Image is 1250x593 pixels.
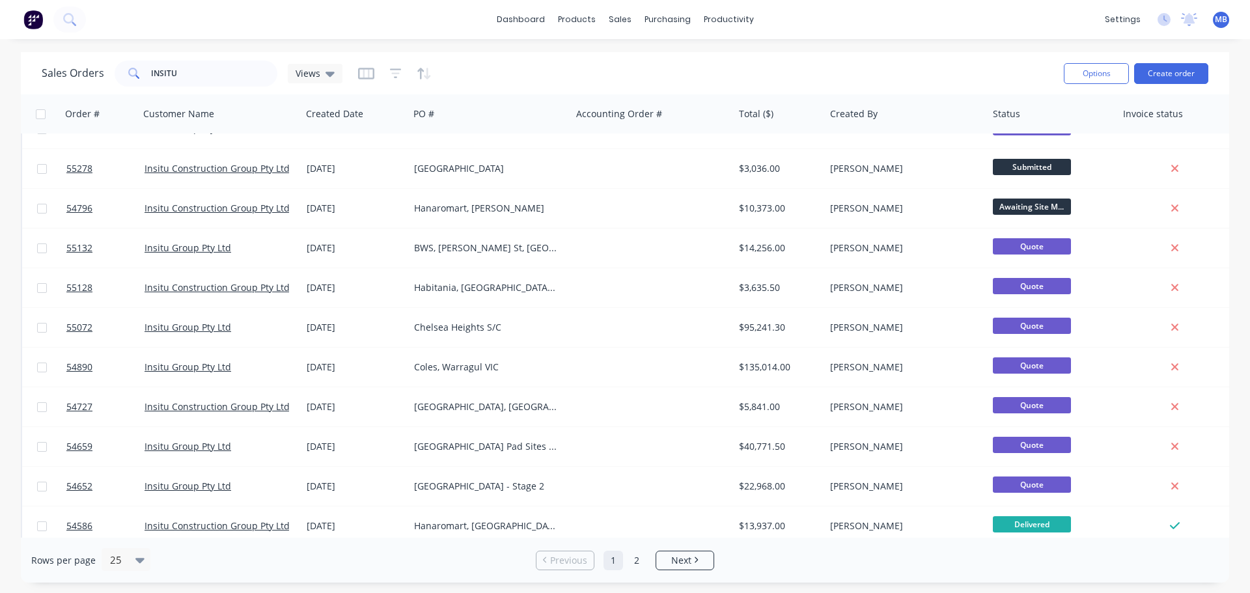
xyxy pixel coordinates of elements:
[993,357,1071,374] span: Quote
[145,361,231,373] a: Insitu Group Pty Ltd
[414,162,559,175] div: [GEOGRAPHIC_DATA]
[414,202,559,215] div: Hanaromart, [PERSON_NAME]
[550,554,587,567] span: Previous
[66,387,145,426] a: 54727
[993,238,1071,255] span: Quote
[66,149,145,188] a: 55278
[306,107,363,120] div: Created Date
[671,554,691,567] span: Next
[296,66,320,80] span: Views
[145,241,231,254] a: Insitu Group Pty Ltd
[830,107,878,120] div: Created By
[414,281,559,294] div: Habitania, [GEOGRAPHIC_DATA] [GEOGRAPHIC_DATA]
[66,467,145,506] a: 54652
[65,107,100,120] div: Order #
[830,361,975,374] div: [PERSON_NAME]
[66,519,92,532] span: 54586
[151,61,278,87] input: Search...
[414,241,559,255] div: BWS, [PERSON_NAME] St, [GEOGRAPHIC_DATA]
[830,440,975,453] div: [PERSON_NAME]
[66,228,145,268] a: 55132
[656,554,714,567] a: Next page
[739,480,816,493] div: $22,968.00
[42,67,104,79] h1: Sales Orders
[66,241,92,255] span: 55132
[993,397,1071,413] span: Quote
[66,321,92,334] span: 55072
[145,202,292,214] a: Insitu Construction Group Pty Ltd.
[531,551,719,570] ul: Pagination
[830,519,975,532] div: [PERSON_NAME]
[66,189,145,228] a: 54796
[66,308,145,347] a: 55072
[602,10,638,29] div: sales
[627,551,646,570] a: Page 2
[551,10,602,29] div: products
[1215,14,1227,25] span: MB
[145,440,231,452] a: Insitu Group Pty Ltd
[307,400,404,413] div: [DATE]
[576,107,662,120] div: Accounting Order #
[307,440,404,453] div: [DATE]
[413,107,434,120] div: PO #
[66,440,92,453] span: 54659
[739,162,816,175] div: $3,036.00
[307,519,404,532] div: [DATE]
[145,519,292,532] a: Insitu Construction Group Pty Ltd.
[66,281,92,294] span: 55128
[536,554,594,567] a: Previous page
[739,519,816,532] div: $13,937.00
[1098,10,1147,29] div: settings
[23,10,43,29] img: Factory
[145,281,292,294] a: Insitu Construction Group Pty Ltd.
[66,480,92,493] span: 54652
[993,516,1071,532] span: Delivered
[31,554,96,567] span: Rows per page
[145,321,231,333] a: Insitu Group Pty Ltd
[739,321,816,334] div: $95,241.30
[307,480,404,493] div: [DATE]
[993,278,1071,294] span: Quote
[830,281,975,294] div: [PERSON_NAME]
[414,519,559,532] div: Hanaromart, [GEOGRAPHIC_DATA]
[830,162,975,175] div: [PERSON_NAME]
[739,241,816,255] div: $14,256.00
[66,348,145,387] a: 54890
[830,321,975,334] div: [PERSON_NAME]
[739,202,816,215] div: $10,373.00
[1064,63,1129,84] button: Options
[145,480,231,492] a: Insitu Group Pty Ltd
[739,361,816,374] div: $135,014.00
[143,107,214,120] div: Customer Name
[307,281,404,294] div: [DATE]
[993,476,1071,493] span: Quote
[307,321,404,334] div: [DATE]
[993,159,1071,175] span: Submitted
[66,506,145,545] a: 54586
[993,318,1071,334] span: Quote
[638,10,697,29] div: purchasing
[830,480,975,493] div: [PERSON_NAME]
[490,10,551,29] a: dashboard
[830,202,975,215] div: [PERSON_NAME]
[307,162,404,175] div: [DATE]
[739,440,816,453] div: $40,771.50
[414,361,559,374] div: Coles, Warragul VIC
[414,480,559,493] div: [GEOGRAPHIC_DATA] - Stage 2
[830,400,975,413] div: [PERSON_NAME]
[145,400,292,413] a: Insitu Construction Group Pty Ltd.
[414,321,559,334] div: Chelsea Heights S/C
[739,107,773,120] div: Total ($)
[993,199,1071,215] span: Awaiting Site M...
[145,162,292,174] a: Insitu Construction Group Pty Ltd.
[307,241,404,255] div: [DATE]
[697,10,760,29] div: productivity
[307,361,404,374] div: [DATE]
[604,551,623,570] a: Page 1 is your current page
[739,281,816,294] div: $3,635.50
[66,268,145,307] a: 55128
[830,241,975,255] div: [PERSON_NAME]
[1134,63,1208,84] button: Create order
[414,400,559,413] div: [GEOGRAPHIC_DATA], [GEOGRAPHIC_DATA]
[66,400,92,413] span: 54727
